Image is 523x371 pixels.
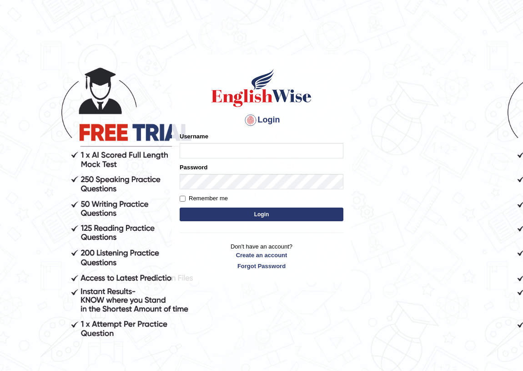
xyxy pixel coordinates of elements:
[180,262,343,270] a: Forgot Password
[180,196,186,202] input: Remember me
[180,242,343,270] p: Don't have an account?
[180,194,228,203] label: Remember me
[180,113,343,127] h4: Login
[180,163,207,172] label: Password
[180,208,343,221] button: Login
[180,251,343,259] a: Create an account
[210,67,313,108] img: Logo of English Wise sign in for intelligent practice with AI
[180,132,208,141] label: Username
